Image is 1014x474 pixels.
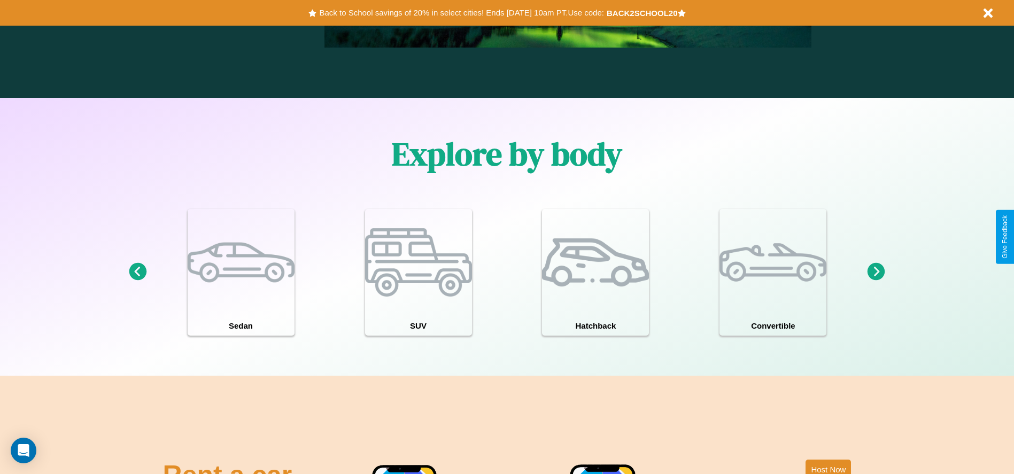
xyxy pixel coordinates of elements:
[392,132,622,176] h1: Explore by body
[719,316,826,336] h4: Convertible
[365,316,472,336] h4: SUV
[11,438,36,463] div: Open Intercom Messenger
[316,5,606,20] button: Back to School savings of 20% in select cities! Ends [DATE] 10am PT.Use code:
[607,9,678,18] b: BACK2SCHOOL20
[542,316,649,336] h4: Hatchback
[188,316,295,336] h4: Sedan
[1001,215,1009,259] div: Give Feedback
